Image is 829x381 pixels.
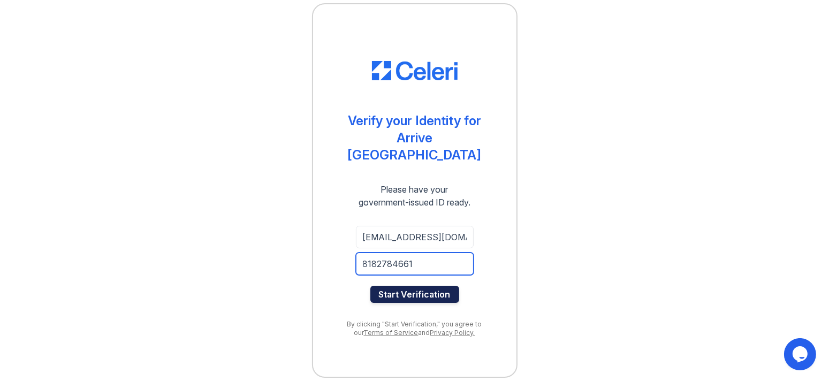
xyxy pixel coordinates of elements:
input: Phone [356,253,474,275]
a: Privacy Policy. [430,329,475,337]
div: Please have your government-issued ID ready. [339,183,490,209]
button: Start Verification [370,286,459,303]
a: Terms of Service [364,329,419,337]
div: By clicking "Start Verification," you agree to our and [334,320,495,337]
div: Verify your Identity for Arrive [GEOGRAPHIC_DATA] [334,112,495,164]
img: CE_Logo_Blue-a8612792a0a2168367f1c8372b55b34899dd931a85d93a1a3d3e32e68fde9ad4.png [372,61,458,80]
input: Email [356,226,474,248]
iframe: chat widget [784,338,818,370]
